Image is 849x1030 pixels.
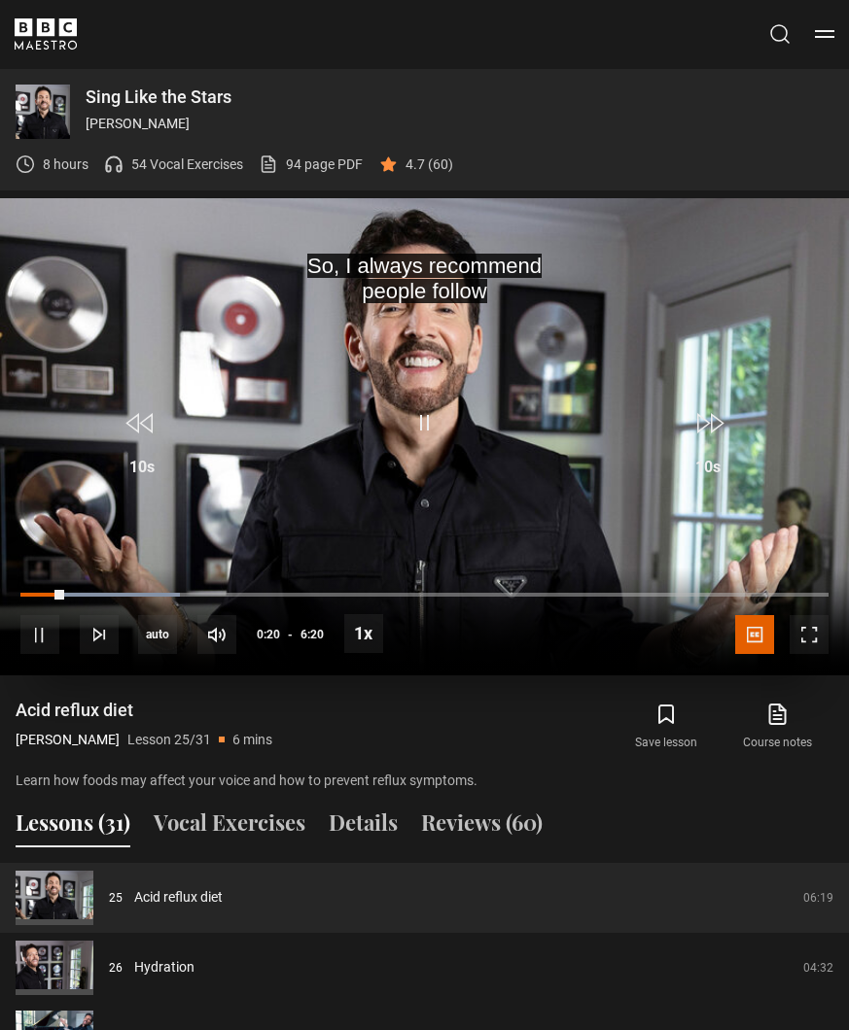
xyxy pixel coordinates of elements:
button: Vocal Exercises [154,807,305,847]
button: Reviews (60) [421,807,543,847]
span: auto [138,615,177,654]
p: Lesson 25/31 [127,730,211,750]
p: [PERSON_NAME] [86,114,833,134]
button: Lessons (31) [16,807,130,847]
p: Learn how foods may affect your voice and how to prevent reflux symptoms. [16,771,537,791]
span: 0:20 [257,617,280,652]
svg: BBC Maestro [15,18,77,50]
div: Current quality: 720p [138,615,177,654]
button: Details [329,807,398,847]
a: Course notes [723,699,833,755]
span: - [288,628,293,641]
h1: Acid reflux diet [16,699,272,722]
button: Captions [735,615,774,654]
button: Mute [197,615,236,654]
button: Next Lesson [80,615,119,654]
p: 6 mins [232,730,272,750]
button: Pause [20,615,59,654]
div: Progress Bar [20,593,829,597]
p: 8 hours [43,154,88,175]
button: Fullscreen [790,615,829,654]
p: [PERSON_NAME] [16,730,120,750]
button: Save lesson [611,699,722,755]
a: 94 page PDF [259,154,363,175]
button: Toggle navigation [815,24,834,44]
p: Sing Like the Stars [86,88,833,106]
p: 4.7 (60) [406,154,453,175]
p: 54 Vocal Exercises [131,154,243,175]
a: Acid reflux diet [134,887,223,908]
a: Hydration [134,957,195,978]
button: Playback Rate [344,614,383,653]
span: 6:20 [301,617,324,652]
